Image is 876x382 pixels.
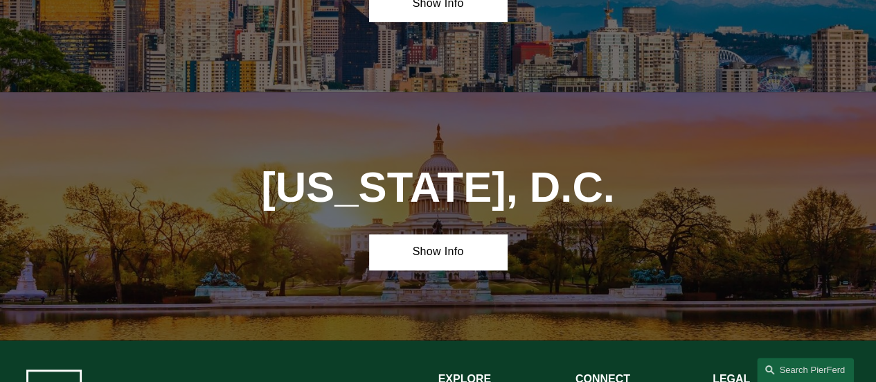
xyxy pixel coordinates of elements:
h1: [US_STATE], D.C. [232,163,644,211]
a: Show Info [369,234,506,270]
a: Search this site [757,358,854,382]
